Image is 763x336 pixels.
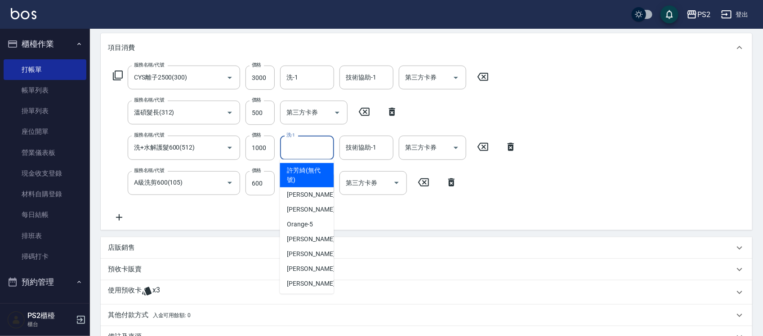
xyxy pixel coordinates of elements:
[252,167,261,174] label: 價格
[252,132,261,138] label: 價格
[108,286,142,299] p: 使用預收卡
[101,280,752,305] div: 使用預收卡x3
[287,234,340,244] span: [PERSON_NAME] -8
[223,71,237,85] button: Open
[697,9,710,20] div: PS2
[287,294,309,303] span: 培芯 -33
[108,265,142,274] p: 預收卡販賣
[4,121,86,142] a: 座位開單
[27,311,73,320] h5: PS2櫃檯
[4,246,86,267] a: 掃碼打卡
[101,259,752,280] div: 預收卡販賣
[152,286,160,299] span: x3
[287,166,327,185] span: 許芳綺 (無代號)
[287,190,340,199] span: [PERSON_NAME] -1
[330,106,344,120] button: Open
[223,176,237,190] button: Open
[4,297,86,318] a: 預約管理
[223,106,237,120] button: Open
[101,237,752,259] div: 店販銷售
[4,270,86,294] button: 預約管理
[287,220,313,229] span: Orange -5
[287,264,344,274] span: [PERSON_NAME] -20
[4,163,86,184] a: 現金收支登錄
[287,249,340,259] span: [PERSON_NAME] -9
[101,305,752,326] div: 其他付款方式入金可用餘額: 0
[108,243,135,252] p: 店販銷售
[101,33,752,62] div: 項目消費
[4,59,86,80] a: 打帳單
[4,204,86,225] a: 每日結帳
[718,6,752,23] button: 登出
[287,279,344,288] span: [PERSON_NAME] -25
[683,5,714,24] button: PS2
[7,311,25,329] img: Person
[4,142,86,163] a: 營業儀表板
[4,225,86,246] a: 排班表
[286,132,295,138] label: 洗-1
[252,97,261,103] label: 價格
[449,141,463,155] button: Open
[11,8,36,19] img: Logo
[153,312,191,318] span: 入金可用餘額: 0
[389,176,404,190] button: Open
[4,101,86,121] a: 掛單列表
[287,205,340,214] span: [PERSON_NAME] -2
[660,5,678,23] button: save
[134,167,164,174] label: 服務名稱/代號
[108,310,191,320] p: 其他付款方式
[4,184,86,204] a: 材料自購登錄
[27,320,73,328] p: 櫃台
[134,132,164,138] label: 服務名稱/代號
[134,97,164,103] label: 服務名稱/代號
[4,32,86,56] button: 櫃檯作業
[223,141,237,155] button: Open
[4,80,86,101] a: 帳單列表
[252,62,261,68] label: 價格
[449,71,463,85] button: Open
[134,62,164,68] label: 服務名稱/代號
[108,43,135,53] p: 項目消費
